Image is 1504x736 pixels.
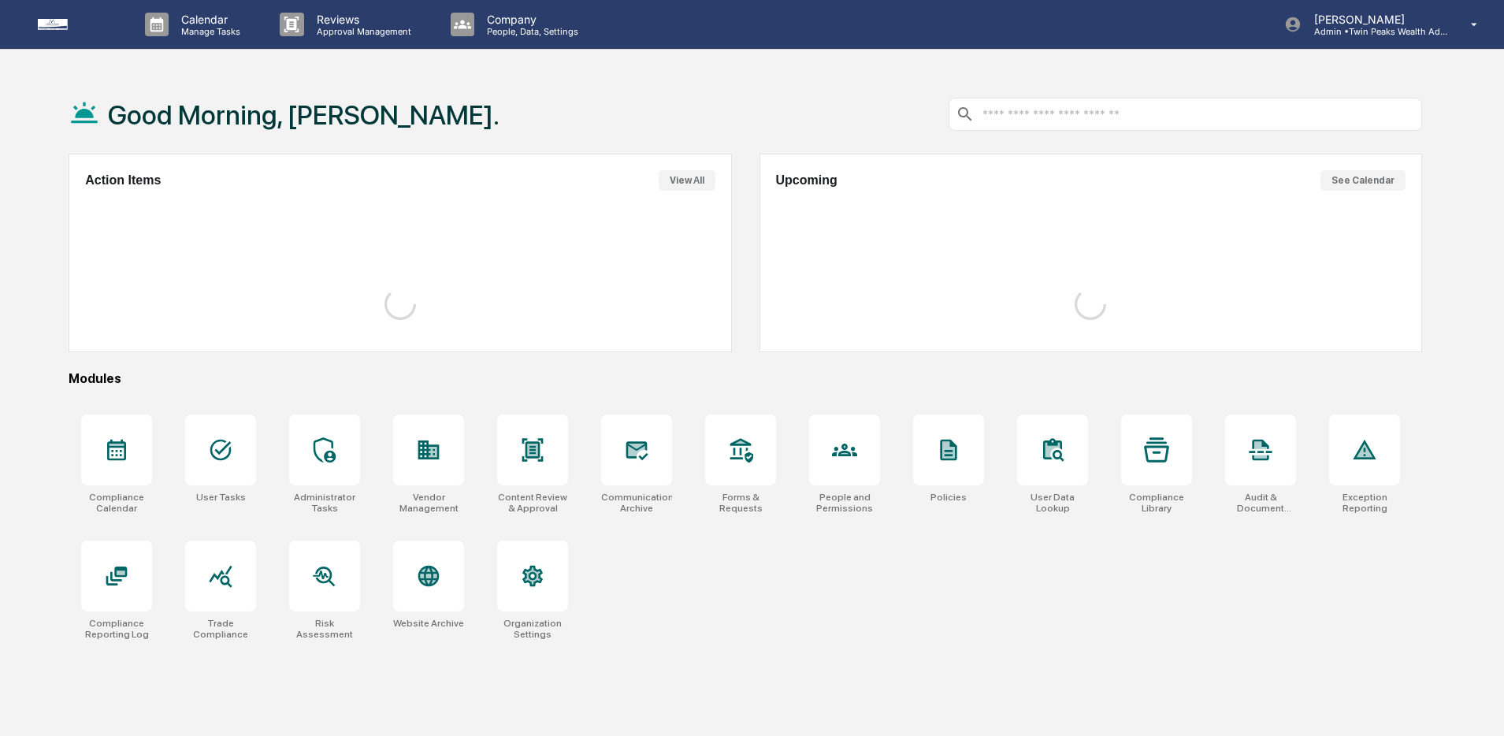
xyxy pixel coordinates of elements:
p: Approval Management [304,26,419,37]
p: People, Data, Settings [474,26,586,37]
div: People and Permissions [809,492,880,514]
div: User Tasks [196,492,246,503]
p: Company [474,13,586,26]
p: Manage Tasks [169,26,248,37]
div: Administrator Tasks [289,492,360,514]
div: Compliance Calendar [81,492,152,514]
div: Policies [930,492,967,503]
button: View All [659,170,715,191]
div: Organization Settings [497,618,568,640]
p: Reviews [304,13,419,26]
h1: Good Morning, [PERSON_NAME]. [108,99,499,131]
p: Admin • Twin Peaks Wealth Advisors [1302,26,1448,37]
h2: Action Items [85,173,161,188]
div: Content Review & Approval [497,492,568,514]
div: Compliance Reporting Log [81,618,152,640]
div: Forms & Requests [705,492,776,514]
p: [PERSON_NAME] [1302,13,1448,26]
div: Vendor Management [393,492,464,514]
div: Trade Compliance [185,618,256,640]
div: Compliance Library [1121,492,1192,514]
img: logo [38,19,113,30]
div: Communications Archive [601,492,672,514]
div: Exception Reporting [1329,492,1400,514]
h2: Upcoming [776,173,837,188]
div: Risk Assessment [289,618,360,640]
div: Website Archive [393,618,464,629]
button: See Calendar [1320,170,1406,191]
div: Audit & Document Logs [1225,492,1296,514]
div: User Data Lookup [1017,492,1088,514]
div: Modules [69,371,1422,386]
p: Calendar [169,13,248,26]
